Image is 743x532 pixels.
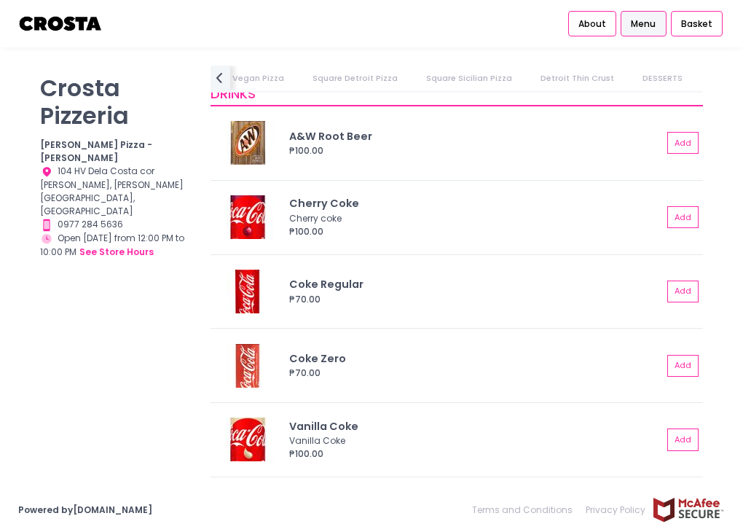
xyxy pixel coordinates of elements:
[215,270,280,313] img: Coke Regular
[289,293,663,306] div: ₱70.00
[289,419,663,435] div: Vanilla Coke
[289,447,663,461] div: ₱100.00
[40,138,152,164] b: [PERSON_NAME] Pizza - [PERSON_NAME]
[629,66,696,91] a: DESSERTS
[631,17,656,31] span: Menu
[299,66,411,91] a: Square Detroit Pizza
[289,144,663,157] div: ₱100.00
[40,218,192,232] div: 0977 284 5636
[568,11,616,37] a: About
[413,66,525,91] a: Square Sicilian Pizza
[681,17,712,31] span: Basket
[527,66,627,91] a: Detroit Thin Crust
[667,355,699,377] button: Add
[40,165,192,218] div: 104 HV Dela Costa cor [PERSON_NAME], [PERSON_NAME][GEOGRAPHIC_DATA], [GEOGRAPHIC_DATA]
[215,344,280,388] img: Coke Zero
[667,132,699,154] button: Add
[667,281,699,302] button: Add
[40,232,192,260] div: Open [DATE] from 12:00 PM to 10:00 PM
[215,121,280,165] img: A&W Root Beer
[289,434,659,447] div: Vanilla Coke
[215,195,280,239] img: Cherry Coke
[215,418,280,461] img: Vanilla Coke
[289,225,663,238] div: ₱100.00
[79,245,154,259] button: see store hours
[18,11,103,36] img: logo
[578,17,606,31] span: About
[289,129,663,145] div: A&W Root Beer
[211,85,256,103] span: DRINKS
[289,351,663,367] div: Coke Zero
[289,277,663,293] div: Coke Regular
[18,504,152,516] a: Powered by[DOMAIN_NAME]
[289,212,659,225] div: Cherry coke
[579,497,652,523] a: Privacy Policy
[219,66,297,91] a: Vegan Pizza
[667,429,699,450] button: Add
[472,497,579,523] a: Terms and Conditions
[652,497,725,523] img: mcafee-secure
[289,367,663,380] div: ₱70.00
[40,74,192,130] p: Crosta Pizzeria
[289,196,663,212] div: Cherry Coke
[621,11,666,37] a: Menu
[667,206,699,228] button: Add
